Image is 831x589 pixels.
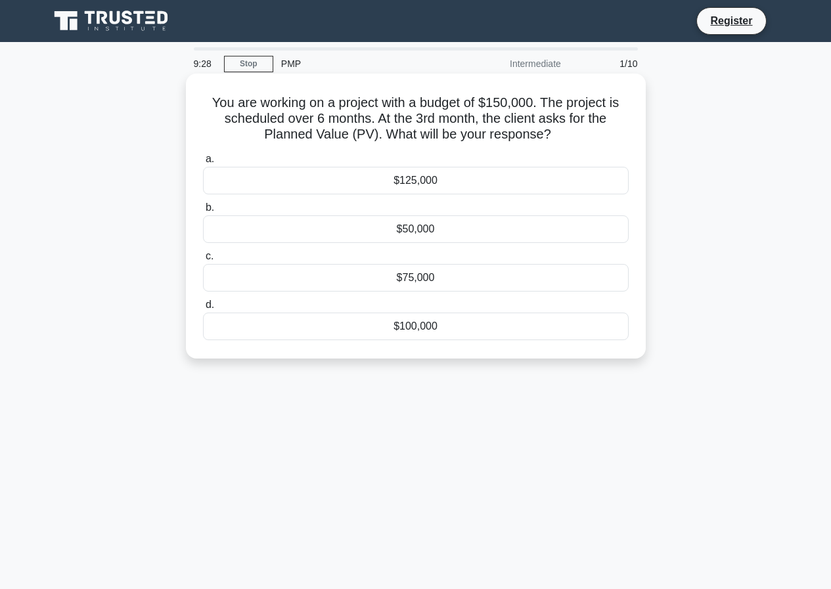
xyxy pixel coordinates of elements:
span: b. [206,202,214,213]
h5: You are working on a project with a budget of $150,000. The project is scheduled over 6 months. A... [202,95,630,143]
span: a. [206,153,214,164]
div: $50,000 [203,215,629,243]
div: $75,000 [203,264,629,292]
span: d. [206,299,214,310]
div: 1/10 [569,51,646,77]
div: $125,000 [203,167,629,194]
a: Register [702,12,760,29]
a: Stop [224,56,273,72]
div: 9:28 [186,51,224,77]
div: Intermediate [454,51,569,77]
div: PMP [273,51,454,77]
span: c. [206,250,213,261]
div: $100,000 [203,313,629,340]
